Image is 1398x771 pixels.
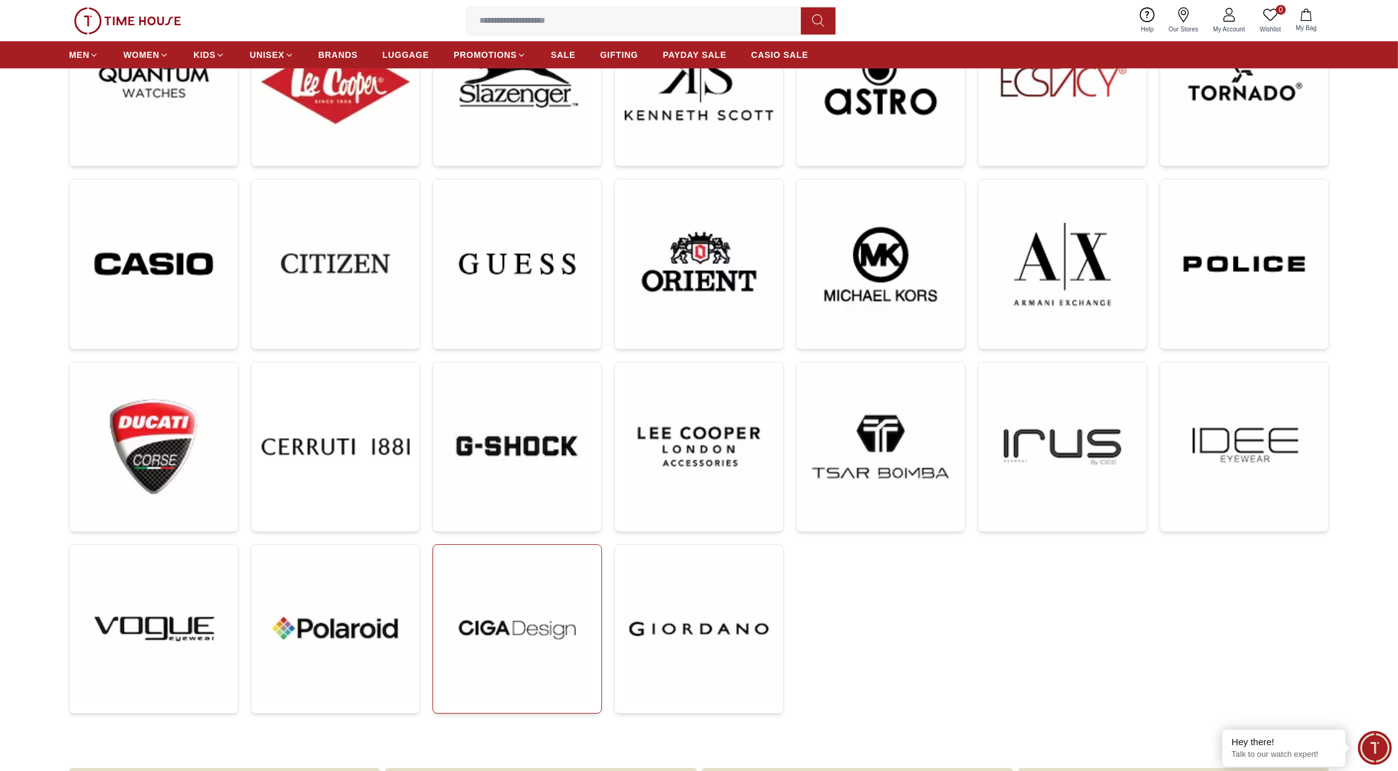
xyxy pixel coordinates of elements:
[625,189,773,339] img: ...
[319,44,358,66] a: BRANDS
[261,189,410,338] img: ...
[988,189,1137,339] img: ...
[74,7,181,35] img: ...
[625,7,773,156] img: ...
[319,49,358,61] span: BRANDS
[193,44,225,66] a: KIDS
[1208,25,1250,34] span: My Account
[988,372,1137,521] img: ...
[1232,736,1336,748] div: Hey there!
[1276,5,1286,15] span: 0
[443,189,591,339] img: ...
[807,372,955,521] img: ...
[1291,23,1322,33] span: My Bag
[988,7,1137,156] img: ...
[79,555,228,703] img: ...
[123,49,160,61] span: WOMEN
[261,555,410,703] img: ...
[751,49,808,61] span: CASIO SALE
[383,44,429,66] a: LUGGAGE
[551,44,575,66] a: SALE
[443,555,591,703] img: ...
[261,7,410,156] img: ...
[69,49,89,61] span: MEN
[625,372,773,521] img: ...
[1288,6,1324,35] button: My Bag
[261,372,410,521] img: ...
[663,49,726,61] span: PAYDAY SALE
[1170,189,1319,339] img: ...
[751,44,808,66] a: CASIO SALE
[625,555,773,703] img: ...
[443,372,591,521] img: ...
[250,44,293,66] a: UNISEX
[1161,5,1206,36] a: Our Stores
[1255,25,1286,34] span: Wishlist
[1232,749,1336,760] p: Talk to our watch expert!
[1136,25,1159,34] span: Help
[600,44,638,66] a: GIFTING
[383,49,429,61] span: LUGGAGE
[443,7,591,156] img: ...
[1358,731,1392,765] div: Chat Widget
[1164,25,1203,34] span: Our Stores
[1170,372,1319,521] img: ...
[69,44,99,66] a: MEN
[600,49,638,61] span: GIFTING
[1253,5,1288,36] a: 0Wishlist
[551,49,575,61] span: SALE
[123,44,169,66] a: WOMEN
[250,49,284,61] span: UNISEX
[1170,7,1319,156] img: ...
[1134,5,1161,36] a: Help
[79,189,228,339] img: ...
[807,189,955,339] img: ...
[453,44,526,66] a: PROMOTIONS
[663,44,726,66] a: PAYDAY SALE
[79,7,228,156] img: ...
[79,372,228,522] img: ...
[807,7,955,156] img: ...
[453,49,517,61] span: PROMOTIONS
[193,49,216,61] span: KIDS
